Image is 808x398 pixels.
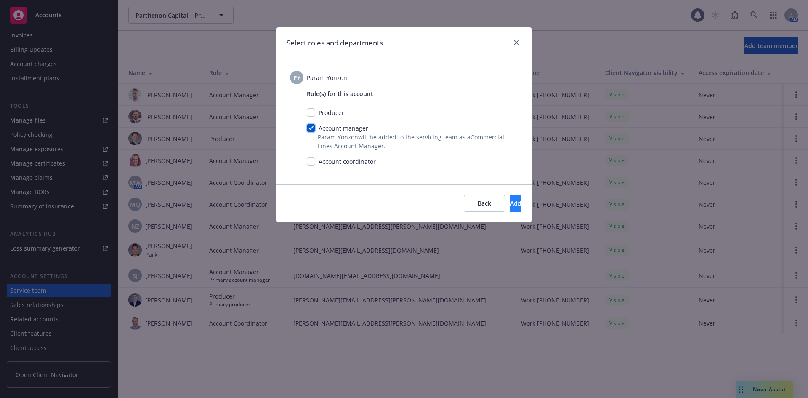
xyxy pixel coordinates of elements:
span: Producer [319,109,344,117]
span: Account manager [319,124,368,132]
span: PY [293,73,300,82]
button: Add [510,195,521,212]
button: Back [464,195,505,212]
span: Add [510,199,521,207]
span: Back [478,199,491,207]
span: Param Yonzon will be added to the servicing team as a Commercial Lines Account Manager . [318,133,518,150]
a: close [511,37,521,48]
h1: Select roles and departments [287,37,383,48]
span: Role(s) for this account [307,89,518,98]
span: Account coordinator [319,158,376,166]
span: Param Yonzon [307,73,347,82]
